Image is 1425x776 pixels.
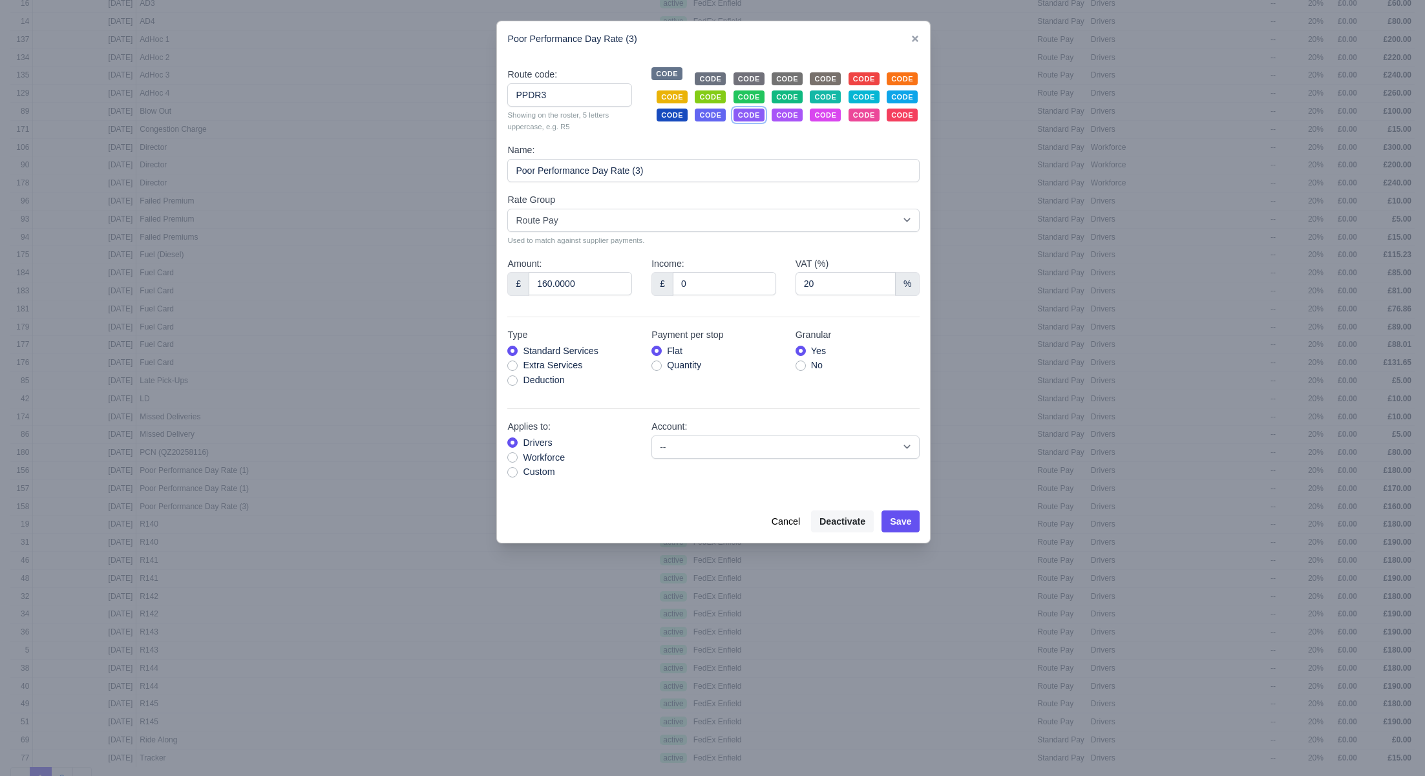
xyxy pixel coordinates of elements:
label: Payment per stop [651,328,724,342]
a: CODE [772,90,803,103]
label: Rate Group [507,193,555,207]
button: Save [881,510,920,532]
a: CODE [657,90,688,103]
div: Poor Performance Day Rate (3) [497,21,930,57]
small: Showing on the roster, 5 letters uppercase, e.g. R5 [507,109,632,132]
label: Income: [651,257,684,271]
label: Standard Services [523,344,598,359]
button: Deactivate [811,510,874,532]
label: Applies to: [507,419,550,434]
label: Amount: [507,257,542,271]
label: No [811,358,823,373]
a: CODE [657,109,688,121]
a: CODE [849,109,880,121]
a: CODE [734,72,765,85]
label: Name: [507,143,534,158]
small: Used to match against supplier payments. [507,235,920,246]
label: Granular [796,328,831,342]
a: CODE [651,67,682,80]
a: CODE [887,72,918,85]
a: CODE [887,90,918,103]
div: £ [507,272,529,295]
a: CODE [810,90,841,103]
label: Custom [523,465,554,479]
label: Extra Services [523,358,582,373]
label: Quantity [667,358,701,373]
iframe: Chat Widget [1360,714,1425,776]
a: CODE [772,72,803,85]
a: CODE [810,72,841,85]
label: Route code: [507,67,557,82]
label: Workforce [523,450,565,465]
label: Deduction [523,373,564,388]
a: CODE [849,90,880,103]
label: Yes [811,344,826,359]
a: CODE [695,90,726,103]
a: CODE [810,109,841,121]
a: CODE [849,72,880,85]
a: CODE [695,72,726,85]
label: VAT (%) [796,257,829,271]
a: CODE [734,109,765,121]
label: Drivers [523,435,552,450]
label: Account: [651,419,687,434]
label: Type [507,328,527,342]
a: CODE [772,109,803,121]
div: £ [651,272,673,295]
button: Cancel [763,510,808,532]
a: CODE [734,90,765,103]
label: Flat [667,344,682,359]
div: % [895,272,920,295]
a: CODE [887,109,918,121]
a: CODE [695,109,726,121]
